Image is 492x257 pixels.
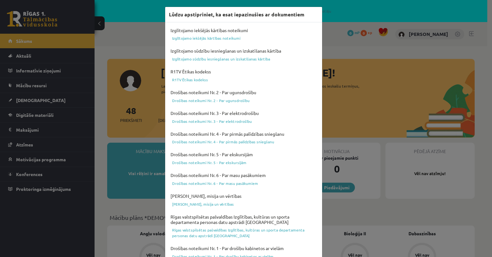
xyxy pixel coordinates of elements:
h4: Drošības noteikumi Nr. 4 - Par pirmās palīdzības sniegšanu [169,130,318,138]
h4: Drošības noteikumi Nr. 2 - Par ugunsdrošību [169,88,318,97]
h4: Drošības noteikumi Nr. 6 - Par masu pasākumiem [169,171,318,180]
h4: Izglītojamo sūdzību iesniegšanas un izskatīšanas kārtība [169,47,318,55]
h4: Drošības noteikumi Nr. 1 - Par drošību kabinetos ar vielām [169,244,318,253]
a: Drošības noteikumi Nr. 6 - Par masu pasākumiem [169,180,318,187]
a: Drošības noteikumi Nr. 4 - Par pirmās palīdzības sniegšanu [169,138,318,146]
h4: Izglītojamo iekšējās kārtības noteikumi [169,26,318,35]
h4: Drošības noteikumi Nr. 3 - Par elektrodrošību [169,109,318,117]
a: [PERSON_NAME], misija un vērtības [169,200,318,208]
a: R1TV Ētikas kodekss [169,76,318,83]
h4: R1TV Ētikas kodekss [169,67,318,76]
h4: [PERSON_NAME], misija un vērtības [169,192,318,200]
a: Drošības noteikumi Nr. 5 - Par ekskursijām [169,159,318,166]
a: Izglītojamo iekšējās kārtības noteikumi [169,34,318,42]
a: Drošības noteikumi Nr. 3 - Par elektrodrošību [169,117,318,125]
a: Izglītojamo sūdzību iesniegšanas un izskatīšanas kārtība [169,55,318,63]
h3: Lūdzu apstipriniet, ka esat iepazinušies ar dokumentiem [169,11,304,18]
h4: Drošības noteikumi Nr. 5 - Par ekskursijām [169,150,318,159]
h4: Rīgas valstspilsētas pašvaldības Izglītības, kultūras un sporta departamenta personas datu apstrā... [169,213,318,226]
a: Drošības noteikumi Nr. 2 - Par ugunsdrošību [169,97,318,104]
a: Rīgas valstspilsētas pašvaldības Izglītības, kultūras un sporta departamenta personas datu apstrā... [169,226,318,239]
